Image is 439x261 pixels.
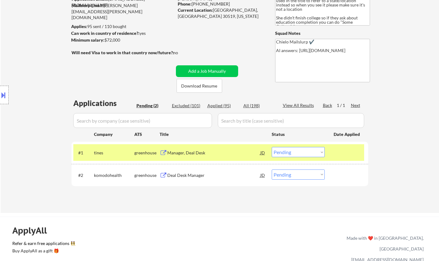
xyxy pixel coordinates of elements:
[176,65,238,77] button: Add a Job Manually
[178,7,265,19] div: [GEOGRAPHIC_DATA], [GEOGRAPHIC_DATA] 30519, [US_STATE]
[134,131,160,137] div: ATS
[178,1,265,7] div: [PHONE_NUMBER]
[260,169,266,181] div: JD
[351,102,361,108] div: Next
[71,37,174,43] div: $72,000
[94,172,134,178] div: komodohealth
[71,2,174,21] div: [PERSON_NAME][EMAIL_ADDRESS][PERSON_NAME][DOMAIN_NAME]
[275,30,370,36] div: Squad Notes
[71,3,104,8] strong: Mailslurp Email:
[243,103,274,109] div: All (198)
[272,128,325,140] div: Status
[173,50,191,56] div: no
[71,31,140,36] strong: Can work in country of residence?:
[71,24,87,29] strong: Applies:
[78,150,89,156] div: #1
[178,1,192,6] strong: Phone:
[12,241,218,248] a: Refer & earn free applications 👯‍♀️
[71,50,174,55] strong: Will need Visa to work in that country now/future?:
[94,150,134,156] div: tines
[207,103,238,109] div: Applied (95)
[178,7,213,13] strong: Current Location:
[334,131,361,137] div: Date Applied
[78,172,89,178] div: #2
[12,225,54,236] div: ApplyAll
[12,248,74,255] a: Buy ApplyAll as a gift 🎁
[71,30,172,36] div: yes
[283,102,316,108] div: View All Results
[344,233,424,254] div: Made with ❤️ in [GEOGRAPHIC_DATA], [GEOGRAPHIC_DATA]
[177,79,222,93] button: Download Resume
[323,102,333,108] div: Back
[218,113,364,128] input: Search by title (case sensitive)
[134,150,160,156] div: greenhouse
[337,102,351,108] div: 1 / 1
[167,172,260,178] div: Deal Desk Manager
[167,150,260,156] div: Manager, Deal Desk
[71,37,104,43] strong: Minimum salary:
[71,23,174,30] div: 95 sent / 110 bought
[136,103,167,109] div: Pending (2)
[12,249,74,253] div: Buy ApplyAll as a gift 🎁
[94,131,134,137] div: Company
[172,103,203,109] div: Excluded (101)
[160,131,266,137] div: Title
[260,147,266,158] div: JD
[73,113,212,128] input: Search by company (case sensitive)
[134,172,160,178] div: greenhouse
